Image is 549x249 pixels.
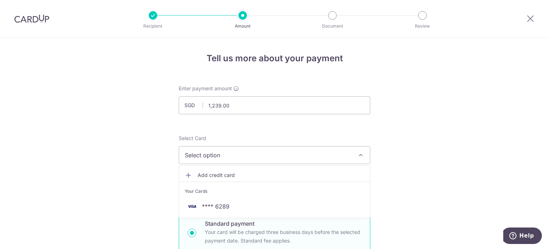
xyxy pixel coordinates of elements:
span: SGD [184,102,203,109]
button: Select option [179,146,370,164]
a: Add credit card [179,169,370,182]
span: Add credit card [198,172,364,179]
p: Your card will be charged three business days before the selected payment date. Standard fee appl... [205,228,361,245]
p: Review [396,23,449,30]
h4: Tell us more about your payment [179,52,370,65]
span: Your Cards [185,188,207,195]
input: 0.00 [179,96,370,114]
span: Select option [185,151,351,159]
p: Document [306,23,359,30]
span: translation missing: en.payables.payment_networks.credit_card.summary.labels.select_card [179,135,206,141]
img: VISA [185,202,199,211]
iframe: Opens a widget where you can find more information [503,228,542,245]
p: Recipient [127,23,179,30]
p: Amount [216,23,269,30]
p: Standard payment [205,219,361,228]
img: CardUp [14,14,49,23]
span: Enter payment amount [179,85,232,92]
ul: Select option [179,166,370,218]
